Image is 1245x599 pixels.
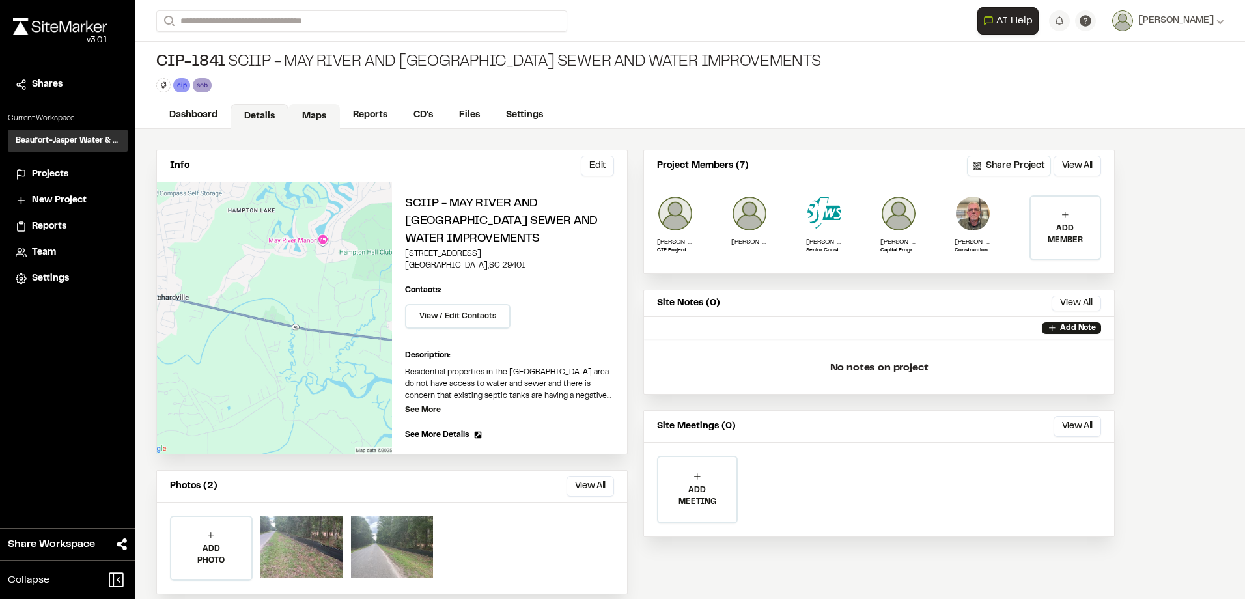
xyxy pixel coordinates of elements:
span: New Project [32,193,87,208]
span: Settings [32,272,69,286]
p: Residential properties in the [GEOGRAPHIC_DATA] area do not have access to water and sewer and th... [405,367,614,402]
p: ADD MEMBER [1031,223,1100,246]
span: Reports [32,219,66,234]
a: New Project [16,193,120,208]
button: View / Edit Contacts [405,304,511,329]
img: Jennifer Ray [880,195,917,232]
button: View All [1052,296,1101,311]
span: Projects [32,167,68,182]
button: Edit [581,156,614,176]
p: Description: [405,350,614,361]
p: See More [405,404,441,416]
div: Oh geez...please don't... [13,35,107,46]
a: Dashboard [156,103,231,128]
span: [PERSON_NAME] [1138,14,1214,28]
span: Share Workspace [8,536,95,552]
div: Open AI Assistant [977,7,1044,35]
p: [PERSON_NAME] [806,237,843,247]
a: Projects [16,167,120,182]
button: View All [1054,416,1101,437]
div: SCIIP - May River and [GEOGRAPHIC_DATA] Sewer and Water Improvements [156,52,821,73]
p: ADD MEETING [658,484,736,508]
button: View All [1054,156,1101,176]
span: CIP-1841 [156,52,225,73]
p: Construction Supervisor [955,247,991,255]
span: Collapse [8,572,49,588]
a: Files [446,103,493,128]
p: [PERSON_NAME] [731,237,768,247]
p: Info [170,159,189,173]
button: Share Project [967,156,1051,176]
a: Shares [16,77,120,92]
span: Shares [32,77,63,92]
p: Senior Construction Manager [806,247,843,255]
a: Maps [288,104,340,129]
button: Open AI Assistant [977,7,1039,35]
p: [GEOGRAPHIC_DATA] , SC 29401 [405,260,614,272]
p: Site Notes (0) [657,296,720,311]
a: Reports [16,219,120,234]
p: ADD PHOTO [171,543,251,566]
img: Beth Lowther [657,195,693,232]
span: See More Details [405,429,469,441]
button: [PERSON_NAME] [1112,10,1224,31]
p: Add Note [1060,322,1096,334]
a: Team [16,245,120,260]
button: Search [156,10,180,32]
div: sob [193,78,211,92]
a: Settings [16,272,120,286]
p: [PERSON_NAME] [955,237,991,247]
h2: SCIIP - May River and [GEOGRAPHIC_DATA] Sewer and Water Improvements [405,195,614,248]
p: Current Workspace [8,113,128,124]
span: AI Help [996,13,1033,29]
p: Site Meetings (0) [657,419,736,434]
img: rebrand.png [13,18,107,35]
p: Capital Program Team Leader [880,247,917,255]
img: Jason Quick [806,195,843,232]
a: Reports [340,103,400,128]
p: Photos (2) [170,479,217,494]
p: CIP Project Manager [657,247,693,255]
p: No notes on project [654,347,1104,389]
a: CD's [400,103,446,128]
p: Project Members (7) [657,159,749,173]
p: Contacts: [405,285,441,296]
button: Edit Tags [156,78,171,92]
a: Settings [493,103,556,128]
span: Team [32,245,56,260]
button: View All [567,476,614,497]
p: [PERSON_NAME] [880,237,917,247]
div: cip [173,78,190,92]
img: Chris McVey [955,195,991,232]
p: [STREET_ADDRESS] [405,248,614,260]
a: Details [231,104,288,129]
img: User [1112,10,1133,31]
img: Sam Dodd [731,195,768,232]
p: [PERSON_NAME] [657,237,693,247]
h3: Beaufort-Jasper Water & Sewer Authority [16,135,120,146]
